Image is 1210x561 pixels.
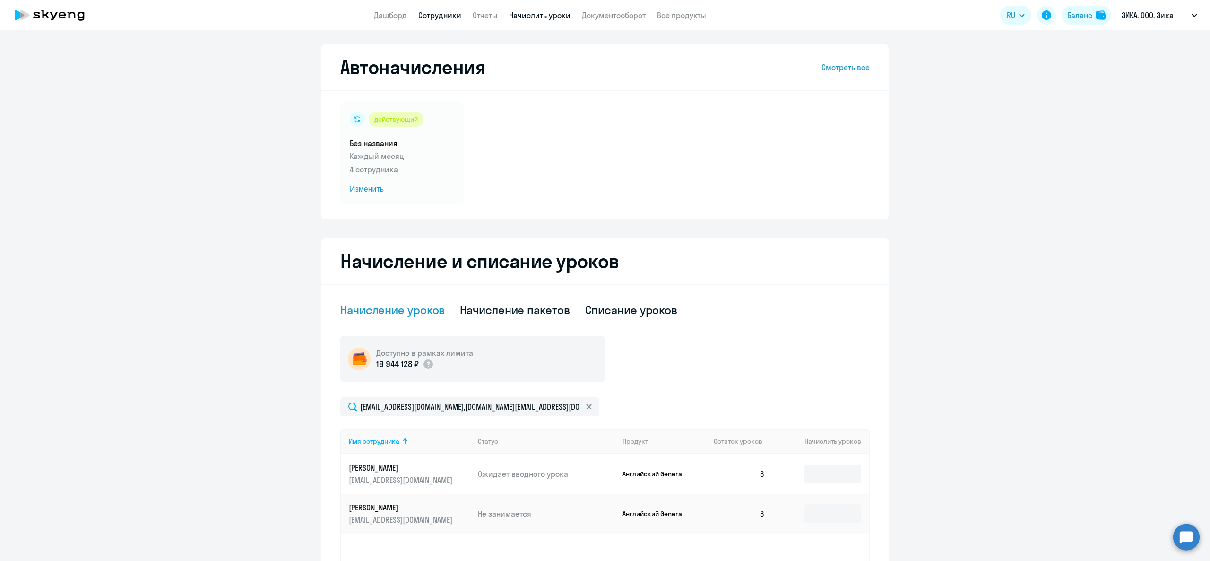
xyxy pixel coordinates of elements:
[714,437,762,446] span: Остаток уроков
[340,56,485,79] h2: Автоначисления
[340,397,599,416] input: Поиск по имени, email, продукту или статусу
[1122,9,1174,21] p: ЗИКА, ООО, Зика
[349,515,455,525] p: [EMAIL_ADDRESS][DOMAIN_NAME]
[622,509,693,518] p: Английский General
[714,437,772,446] div: Остаток уроков
[1067,9,1092,21] div: Баланс
[349,475,455,485] p: [EMAIL_ADDRESS][DOMAIN_NAME]
[350,184,455,195] span: Изменить
[418,10,461,20] a: Сотрудники
[350,150,455,162] p: Каждый месяц
[821,61,870,73] a: Смотреть все
[349,502,470,525] a: [PERSON_NAME][EMAIL_ADDRESS][DOMAIN_NAME]
[706,454,772,494] td: 8
[585,302,678,317] div: Списание уроков
[772,429,869,454] th: Начислить уроков
[657,10,706,20] a: Все продукты
[376,348,473,358] h5: Доступно в рамках лимита
[478,437,615,446] div: Статус
[349,502,455,513] p: [PERSON_NAME]
[478,437,498,446] div: Статус
[374,10,407,20] a: Дашборд
[478,508,615,519] p: Не занимается
[473,10,498,20] a: Отчеты
[350,138,455,149] h5: Без названия
[706,494,772,534] td: 8
[460,302,570,317] div: Начисление пакетов
[1117,4,1202,26] button: ЗИКА, ООО, Зика
[349,437,470,446] div: Имя сотрудника
[349,437,399,446] div: Имя сотрудника
[369,112,423,127] div: действующий
[349,463,470,485] a: [PERSON_NAME][EMAIL_ADDRESS][DOMAIN_NAME]
[1062,6,1111,25] button: Балансbalance
[622,437,648,446] div: Продукт
[478,469,615,479] p: Ожидает вводного урока
[1007,9,1015,21] span: RU
[509,10,570,20] a: Начислить уроки
[340,302,445,317] div: Начисление уроков
[622,437,707,446] div: Продукт
[340,250,870,272] h2: Начисление и списание уроков
[1096,10,1106,20] img: balance
[582,10,646,20] a: Документооборот
[349,463,455,473] p: [PERSON_NAME]
[350,164,455,175] p: 4 сотрудника
[348,348,371,370] img: wallet-circle.png
[376,358,419,370] p: 19 944 128 ₽
[622,470,693,478] p: Английский General
[1000,6,1031,25] button: RU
